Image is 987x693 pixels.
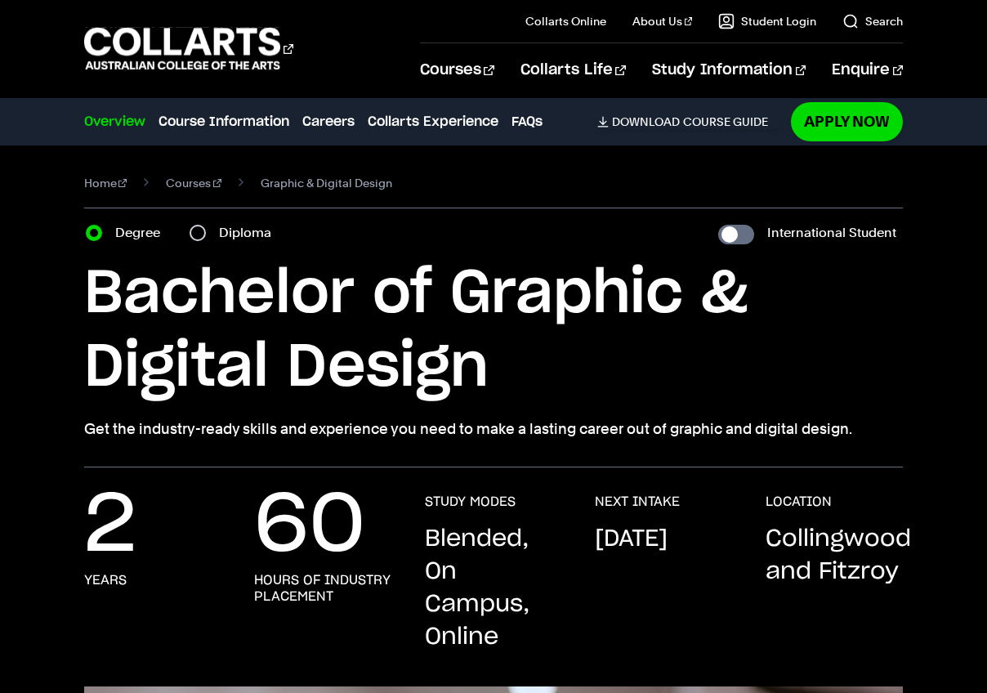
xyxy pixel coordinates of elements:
[115,221,170,244] label: Degree
[84,25,293,72] div: Go to homepage
[525,13,606,29] a: Collarts Online
[612,114,680,129] span: Download
[254,572,392,605] h3: hours of industry placement
[718,13,816,29] a: Student Login
[420,43,494,97] a: Courses
[261,172,392,194] span: Graphic & Digital Design
[368,112,498,132] a: Collarts Experience
[84,112,145,132] a: Overview
[84,572,127,588] h3: years
[842,13,903,29] a: Search
[84,172,127,194] a: Home
[254,494,365,559] p: 60
[766,523,911,588] p: Collingwood and Fitzroy
[832,43,903,97] a: Enquire
[166,172,221,194] a: Courses
[84,418,904,440] p: Get the industry-ready skills and experience you need to make a lasting career out of graphic and...
[766,494,832,510] h3: LOCATION
[219,221,281,244] label: Diploma
[767,221,896,244] label: International Student
[652,43,806,97] a: Study Information
[597,114,781,129] a: DownloadCourse Guide
[159,112,289,132] a: Course Information
[511,112,543,132] a: FAQs
[302,112,355,132] a: Careers
[425,494,516,510] h3: STUDY MODES
[84,257,904,405] h1: Bachelor of Graphic & Digital Design
[520,43,626,97] a: Collarts Life
[791,102,903,141] a: Apply Now
[632,13,693,29] a: About Us
[425,523,563,654] p: Blended, On Campus, Online
[595,523,668,556] p: [DATE]
[595,494,680,510] h3: NEXT INTAKE
[84,494,136,559] p: 2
